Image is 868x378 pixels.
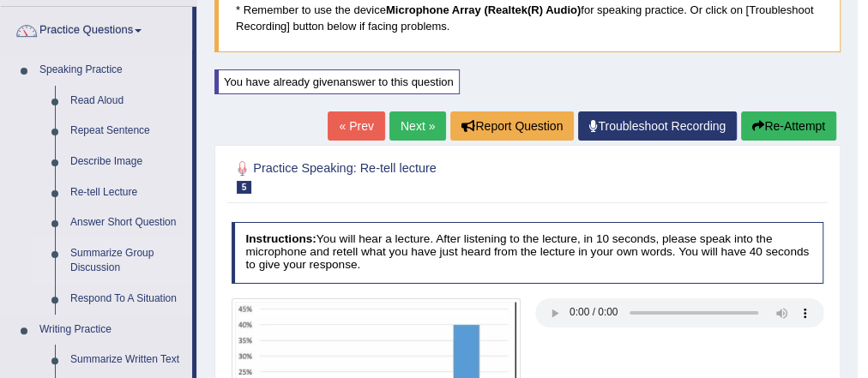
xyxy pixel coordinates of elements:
[214,69,460,94] div: You have already given answer to this question
[245,232,316,245] b: Instructions:
[1,7,192,50] a: Practice Questions
[63,284,192,315] a: Respond To A Situation
[741,111,836,141] button: Re-Attempt
[63,147,192,177] a: Describe Image
[63,86,192,117] a: Read Aloud
[328,111,384,141] a: « Prev
[32,315,192,345] a: Writing Practice
[232,158,599,194] h2: Practice Speaking: Re-tell lecture
[63,345,192,375] a: Summarize Written Text
[63,116,192,147] a: Repeat Sentence
[63,207,192,238] a: Answer Short Question
[450,111,574,141] button: Report Question
[63,238,192,284] a: Summarize Group Discussion
[578,111,737,141] a: Troubleshoot Recording
[237,181,252,194] span: 5
[63,177,192,208] a: Re-tell Lecture
[232,222,824,284] h4: You will hear a lecture. After listening to the lecture, in 10 seconds, please speak into the mic...
[32,55,192,86] a: Speaking Practice
[389,111,446,141] a: Next »
[386,3,581,16] b: Microphone Array (Realtek(R) Audio)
